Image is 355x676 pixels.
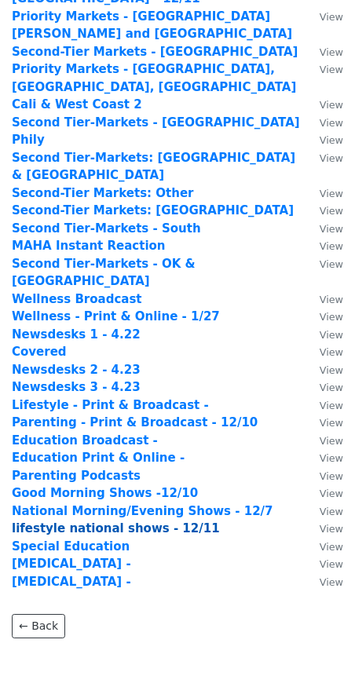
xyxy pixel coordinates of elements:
[320,311,343,323] small: View
[12,557,131,571] a: [MEDICAL_DATA] -
[320,99,343,111] small: View
[304,133,343,147] a: View
[320,400,343,411] small: View
[12,469,141,483] strong: Parenting Podcasts
[304,345,343,359] a: View
[320,188,343,199] small: View
[12,433,158,448] a: Education Broadcast -
[12,539,130,554] a: Special Education
[304,469,343,483] a: View
[12,203,294,217] a: Second-Tier Markets: [GEOGRAPHIC_DATA]
[304,97,343,111] a: View
[304,9,343,24] a: View
[304,433,343,448] a: View
[320,558,343,570] small: View
[12,97,142,111] a: Cali & West Coast 2
[320,523,343,535] small: View
[304,380,343,394] a: View
[304,451,343,465] a: View
[12,521,220,535] a: lifestyle national shows - 12/11
[12,186,193,200] a: Second-Tier Markets: Other
[304,415,343,429] a: View
[304,327,343,342] a: View
[304,221,343,236] a: View
[12,327,141,342] a: Newsdesks 1 - 4.22
[320,294,343,305] small: View
[304,398,343,412] a: View
[304,292,343,306] a: View
[304,151,343,165] a: View
[320,346,343,358] small: View
[304,557,343,571] a: View
[12,257,196,289] a: Second Tier-Markets - OK & [GEOGRAPHIC_DATA]
[304,486,343,500] a: View
[12,221,201,236] a: Second Tier-Markets - South
[12,292,142,306] a: Wellness Broadcast
[304,62,343,76] a: View
[320,506,343,517] small: View
[320,117,343,129] small: View
[12,151,295,183] a: Second Tier-Markets: [GEOGRAPHIC_DATA] & [GEOGRAPHIC_DATA]
[320,541,343,553] small: View
[320,64,343,75] small: View
[12,451,185,465] a: Education Print & Online -
[276,601,355,676] iframe: Chat Widget
[12,363,141,377] a: Newsdesks 2 - 4.23
[320,258,343,270] small: View
[304,186,343,200] a: View
[304,521,343,535] a: View
[12,45,298,59] a: Second-Tier Markets - [GEOGRAPHIC_DATA]
[12,415,258,429] a: Parenting - Print & Broadcast - 12/10
[12,345,67,359] strong: Covered
[304,257,343,271] a: View
[12,486,198,500] a: Good Morning Shows -12/10
[320,46,343,58] small: View
[12,133,45,147] strong: Phily
[320,134,343,146] small: View
[304,539,343,554] a: View
[320,382,343,393] small: View
[304,363,343,377] a: View
[12,62,296,94] strong: Priority Markets - [GEOGRAPHIC_DATA], [GEOGRAPHIC_DATA], [GEOGRAPHIC_DATA]
[320,417,343,429] small: View
[320,152,343,164] small: View
[12,9,292,42] a: Priority Markets - [GEOGRAPHIC_DATA][PERSON_NAME] and [GEOGRAPHIC_DATA]
[12,380,141,394] a: Newsdesks 3 - 4.23
[304,504,343,518] a: View
[320,576,343,588] small: View
[12,115,300,130] a: Second Tier-Markets - [GEOGRAPHIC_DATA]
[320,223,343,235] small: View
[304,575,343,589] a: View
[12,398,209,412] a: Lifestyle - Print & Broadcast -
[320,11,343,23] small: View
[304,203,343,217] a: View
[304,309,343,323] a: View
[320,205,343,217] small: View
[320,329,343,341] small: View
[304,115,343,130] a: View
[12,309,220,323] a: Wellness - Print & Online - 1/27
[320,488,343,499] small: View
[12,504,273,518] a: National Morning/Evening Shows - 12/7
[320,240,343,252] small: View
